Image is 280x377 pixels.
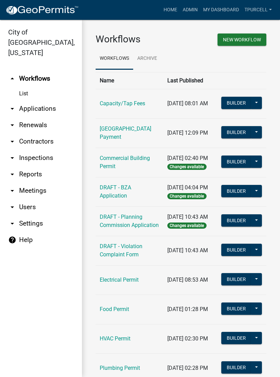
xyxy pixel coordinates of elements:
[96,33,176,45] h3: Workflows
[163,72,217,89] th: Last Published
[100,277,139,283] a: Electrical Permit
[8,105,16,113] i: arrow_drop_down
[221,97,251,109] button: Builder
[8,170,16,178] i: arrow_drop_down
[96,48,133,70] a: Workflows
[221,126,251,138] button: Builder
[100,184,131,199] a: DRAFT - BZA Application
[8,75,16,83] i: arrow_drop_up
[167,164,206,170] span: Changes available
[221,185,251,197] button: Builder
[161,3,180,16] a: Home
[8,219,16,228] i: arrow_drop_down
[8,187,16,195] i: arrow_drop_down
[221,361,251,374] button: Builder
[100,125,151,140] a: [GEOGRAPHIC_DATA] Payment
[167,335,208,342] span: [DATE] 02:30 PM
[8,121,16,129] i: arrow_drop_down
[167,306,208,312] span: [DATE] 01:28 PM
[100,243,142,258] a: DRAFT - Violation Complaint Form
[133,48,161,70] a: Archive
[200,3,242,16] a: My Dashboard
[218,33,266,46] button: New Workflow
[221,332,251,344] button: Builder
[100,335,130,342] a: HVAC Permit
[167,247,208,254] span: [DATE] 10:43 AM
[100,155,150,170] a: Commercial Building Permit
[167,277,208,283] span: [DATE] 08:53 AM
[100,306,129,312] a: Food Permit
[242,3,275,16] a: Tpurcell
[8,236,16,244] i: help
[167,193,206,199] span: Changes available
[8,203,16,211] i: arrow_drop_down
[167,365,208,371] span: [DATE] 02:28 PM
[221,302,251,315] button: Builder
[167,130,208,136] span: [DATE] 12:09 PM
[8,137,16,146] i: arrow_drop_down
[100,100,145,107] a: Capacity/Tap Fees
[221,244,251,256] button: Builder
[221,156,251,168] button: Builder
[96,72,163,89] th: Name
[167,155,208,161] span: [DATE] 02:40 PM
[8,154,16,162] i: arrow_drop_down
[221,273,251,285] button: Builder
[180,3,200,16] a: Admin
[100,365,140,371] a: Plumbing Permit
[167,100,208,107] span: [DATE] 08:01 AM
[167,214,208,220] span: [DATE] 10:43 AM
[221,214,251,227] button: Builder
[100,214,159,228] a: DRAFT - Planning Commission Application
[167,223,206,229] span: Changes available
[167,184,208,191] span: [DATE] 04:04 PM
